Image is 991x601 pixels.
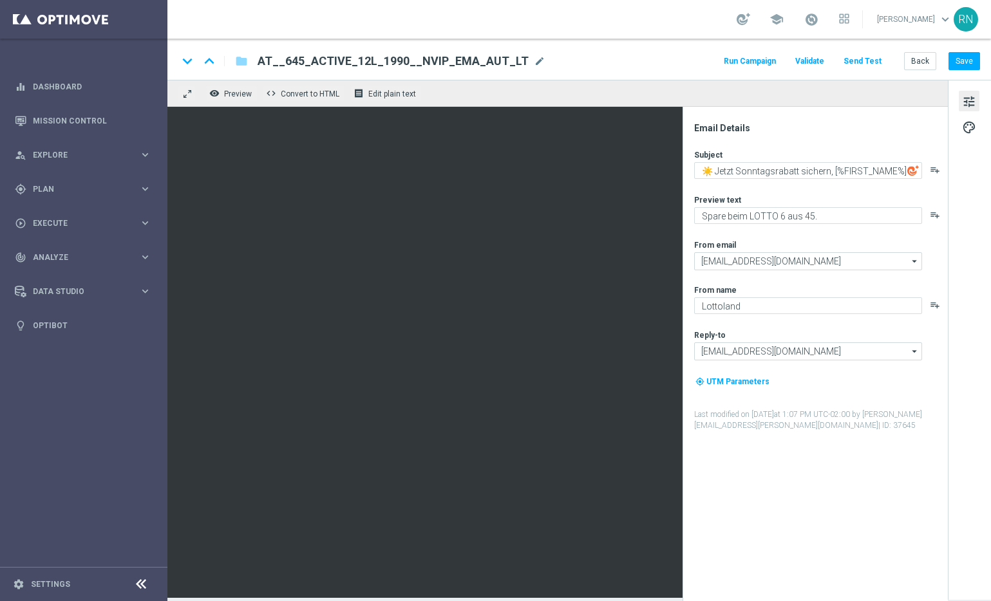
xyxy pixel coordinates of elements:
span: Explore [33,151,139,159]
button: Send Test [842,53,883,70]
i: folder [235,53,248,69]
button: Save [949,52,980,70]
a: Settings [31,580,70,588]
a: Optibot [33,308,151,342]
button: playlist_add [930,210,940,220]
div: RN [954,7,978,32]
span: palette [962,119,976,136]
i: my_location [695,377,704,386]
i: keyboard_arrow_right [139,285,151,297]
span: Edit plain text [368,89,416,98]
button: receipt Edit plain text [350,85,422,102]
button: Run Campaign [722,53,778,70]
div: Execute [15,217,139,229]
span: code [266,88,276,98]
button: remove_red_eye Preview [206,85,258,102]
a: Dashboard [33,69,151,104]
button: palette [959,116,979,137]
span: Validate [795,57,824,66]
button: Data Studio keyboard_arrow_right [14,286,152,297]
span: | ID: 37645 [878,421,916,430]
div: Mission Control [15,104,151,138]
button: equalizer Dashboard [14,82,152,92]
button: Back [904,52,936,70]
i: person_search [15,149,26,161]
span: tune [962,93,976,110]
div: Dashboard [15,69,151,104]
button: playlist_add [930,165,940,175]
button: person_search Explore keyboard_arrow_right [14,150,152,160]
i: keyboard_arrow_right [139,251,151,263]
div: Data Studio [15,286,139,297]
div: Optibot [15,308,151,342]
i: keyboard_arrow_down [178,51,197,71]
i: arrow_drop_down [909,253,921,270]
span: keyboard_arrow_down [938,12,952,26]
span: school [769,12,784,26]
i: lightbulb [15,320,26,331]
button: folder [234,51,249,71]
button: code Convert to HTML [263,85,345,102]
a: Mission Control [33,104,151,138]
span: Execute [33,219,139,227]
i: keyboard_arrow_right [139,149,151,161]
div: Analyze [15,252,139,263]
input: Select [694,252,922,270]
a: [PERSON_NAME]keyboard_arrow_down [876,10,954,29]
i: receipt [354,88,364,98]
button: play_circle_outline Execute keyboard_arrow_right [14,218,152,228]
label: Reply-to [694,330,726,340]
button: lightbulb Optibot [14,320,152,331]
button: gps_fixed Plan keyboard_arrow_right [14,184,152,194]
span: mode_edit [534,55,545,67]
label: Last modified on [DATE] at 1:07 PM UTC-02:00 by [PERSON_NAME][EMAIL_ADDRESS][PERSON_NAME][DOMAIN_... [694,409,947,431]
input: Select [694,342,922,360]
i: keyboard_arrow_right [139,217,151,229]
i: remove_red_eye [209,88,220,98]
i: play_circle_outline [15,217,26,229]
label: From name [694,285,737,295]
span: Preview [224,89,252,98]
i: gps_fixed [15,183,26,195]
div: Explore [15,149,139,161]
span: UTM Parameters [706,377,769,386]
button: tune [959,91,979,111]
i: track_changes [15,252,26,263]
label: Subject [694,150,722,160]
span: Data Studio [33,288,139,295]
span: Analyze [33,254,139,261]
i: equalizer [15,81,26,93]
button: track_changes Analyze keyboard_arrow_right [14,252,152,263]
span: Convert to HTML [281,89,339,98]
img: optiGenie.svg [907,165,919,176]
label: From email [694,240,736,250]
i: settings [13,578,24,590]
button: my_location UTM Parameters [694,374,771,389]
button: playlist_add [930,300,940,310]
i: arrow_drop_down [909,343,921,360]
label: Preview text [694,195,741,205]
button: Validate [793,53,826,70]
i: keyboard_arrow_right [139,183,151,195]
span: AT__645_ACTIVE_12L_1990__NVIP_EMA_AUT_LT [258,53,529,69]
button: Mission Control [14,116,152,126]
div: Email Details [694,122,947,134]
div: Plan [15,183,139,195]
span: Plan [33,185,139,193]
i: keyboard_arrow_up [200,51,219,71]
